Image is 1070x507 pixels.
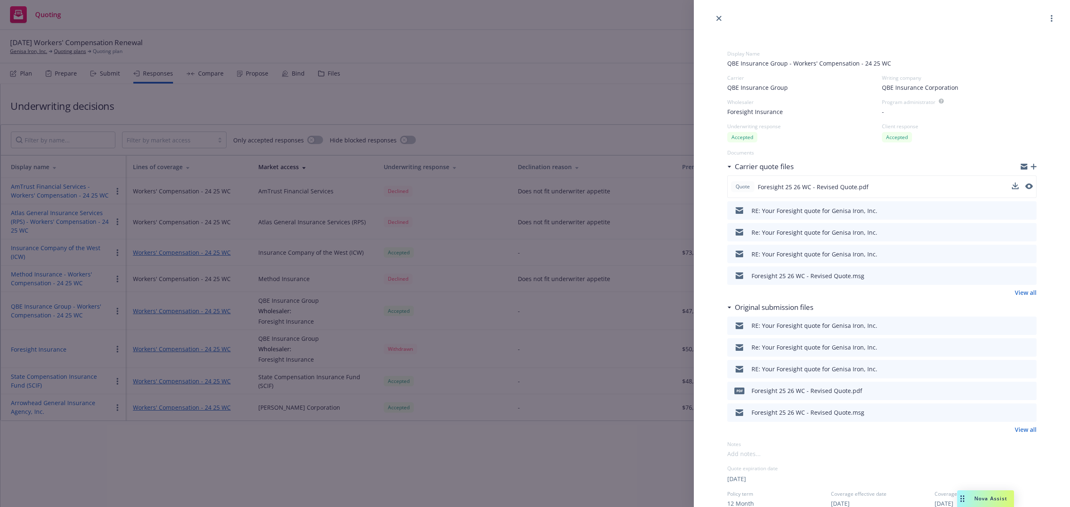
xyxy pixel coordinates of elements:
a: close [714,13,724,23]
button: preview file [1026,321,1033,331]
h3: Carrier quote files [735,161,794,172]
h3: Original submission files [735,302,813,313]
span: Coverage effective date [831,490,933,497]
span: QBE Insurance Corporation [882,83,958,92]
button: download file [1012,386,1019,396]
div: Underwriting response [727,123,882,130]
button: download file [1012,227,1019,237]
div: Re: Your Foresight quote for Genisa Iron, Inc. [752,343,877,352]
button: preview file [1026,408,1033,418]
button: download file [1012,182,1019,192]
button: Nova Assist [957,490,1014,507]
div: RE: Your Foresight quote for Genisa Iron, Inc. [752,206,877,215]
div: Carrier quote files [727,161,794,172]
span: - [882,107,884,116]
button: preview file [1026,227,1033,237]
button: download file [1012,249,1019,259]
a: View all [1015,425,1037,434]
button: download file [1012,205,1019,215]
button: download file [1012,342,1019,352]
span: Nova Assist [974,495,1007,502]
button: download file [1012,364,1019,374]
div: Wholesaler [727,99,882,106]
button: preview file [1026,342,1033,352]
span: Foresight 25 26 WC - Revised Quote.pdf [758,183,869,191]
button: download file [1012,183,1019,189]
span: Policy term [727,490,829,497]
div: Notes [727,441,1037,448]
button: preview file [1026,249,1033,259]
div: Display Name [727,50,1037,57]
span: QBE Insurance Group - Workers' Compensation - 24 25 WC [727,59,1037,68]
div: Drag to move [957,490,968,507]
div: Foresight 25 26 WC - Revised Quote.pdf [752,386,862,395]
button: download file [1012,408,1019,418]
span: Quote [734,183,751,190]
span: Coverage expiration date [935,490,1037,497]
span: QBE Insurance Group [727,83,788,92]
span: pdf [734,388,744,394]
div: Documents [727,149,1037,156]
div: Original submission files [727,302,813,313]
div: Writing company [882,74,1037,81]
div: RE: Your Foresight quote for Genisa Iron, Inc. [752,321,877,330]
div: Program administrator [882,99,935,106]
button: download file [1012,271,1019,281]
div: Re: Your Foresight quote for Genisa Iron, Inc. [752,228,877,237]
div: Foresight 25 26 WC - Revised Quote.msg [752,271,864,280]
div: Carrier [727,74,882,81]
div: Client response [882,123,1037,130]
span: Foresight Insurance [727,107,783,116]
div: Accepted [882,132,912,142]
button: preview file [1026,205,1033,215]
div: Accepted [727,132,757,142]
button: preview file [1026,364,1033,374]
div: Foresight 25 26 WC - Revised Quote.msg [752,408,864,417]
div: Quote expiration date [727,465,1037,472]
div: RE: Your Foresight quote for Genisa Iron, Inc. [752,250,877,259]
button: preview file [1025,183,1033,189]
button: download file [1012,321,1019,331]
button: preview file [1026,271,1033,281]
div: RE: Your Foresight quote for Genisa Iron, Inc. [752,365,877,373]
button: [DATE] [727,474,746,483]
a: View all [1015,288,1037,297]
button: preview file [1026,386,1033,396]
button: preview file [1025,182,1033,192]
